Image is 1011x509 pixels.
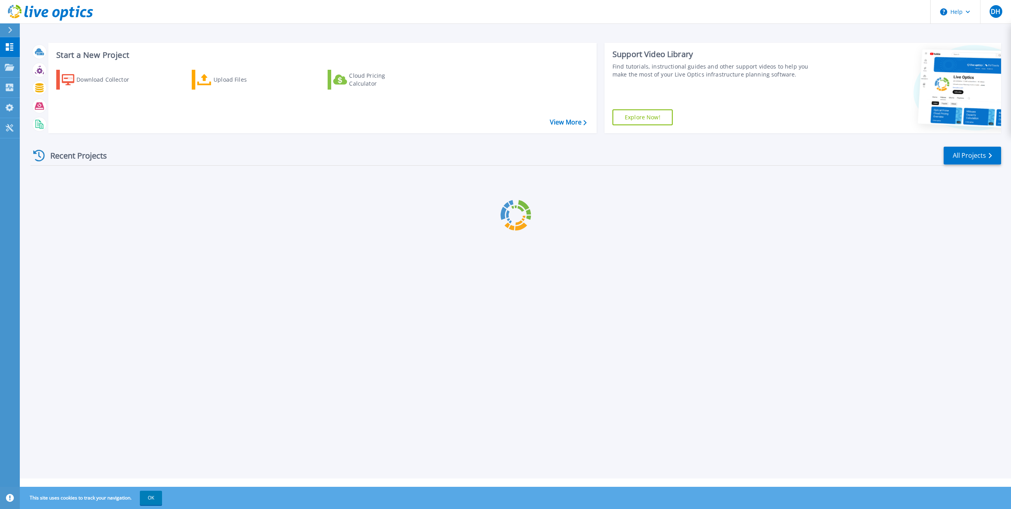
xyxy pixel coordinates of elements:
a: Cloud Pricing Calculator [328,70,416,90]
span: This site uses cookies to track your navigation. [22,491,162,505]
div: Support Video Library [612,49,817,59]
div: Download Collector [76,72,140,88]
button: OK [140,491,162,505]
div: Find tutorials, instructional guides and other support videos to help you make the most of your L... [612,63,817,78]
a: View More [550,119,587,126]
a: Upload Files [192,70,280,90]
a: All Projects [944,147,1001,165]
div: Recent Projects [31,146,118,165]
span: DH [991,8,1000,15]
a: Explore Now! [612,109,673,125]
h3: Start a New Project [56,51,586,59]
div: Upload Files [214,72,277,88]
div: Cloud Pricing Calculator [349,72,412,88]
a: Download Collector [56,70,145,90]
